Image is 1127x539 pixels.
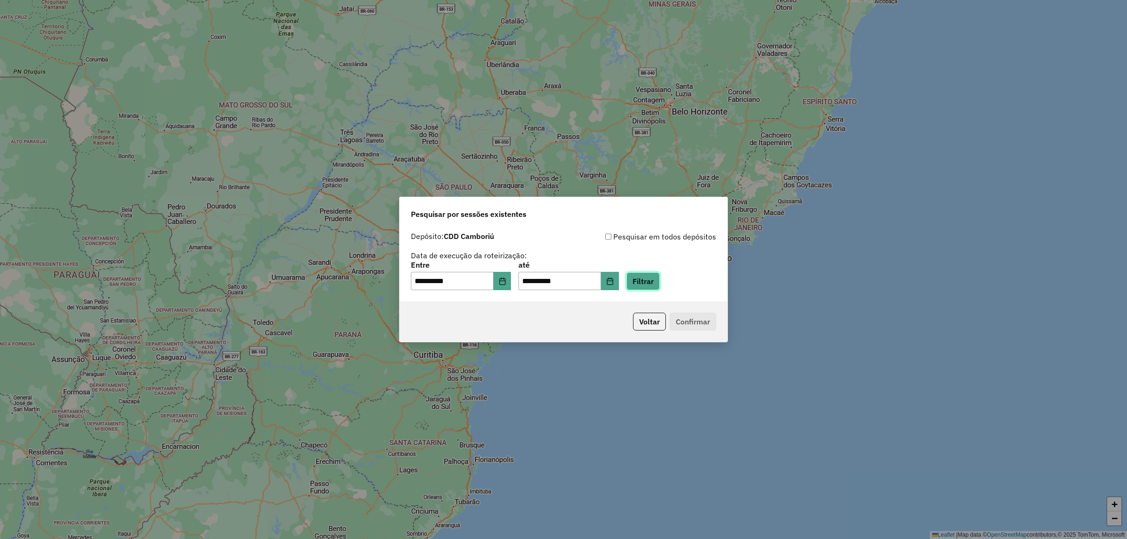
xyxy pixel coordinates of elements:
div: Pesquisar em todos depósitos [563,231,716,242]
span: Pesquisar por sessões existentes [411,208,526,220]
strong: CDD Camboriú [444,231,494,241]
label: Entre [411,259,511,270]
button: Choose Date [494,272,511,291]
button: Voltar [633,313,666,331]
label: Depósito: [411,231,494,242]
label: Data de execução da roteirização: [411,250,527,261]
button: Choose Date [601,272,619,291]
button: Filtrar [626,272,660,290]
label: até [518,259,618,270]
